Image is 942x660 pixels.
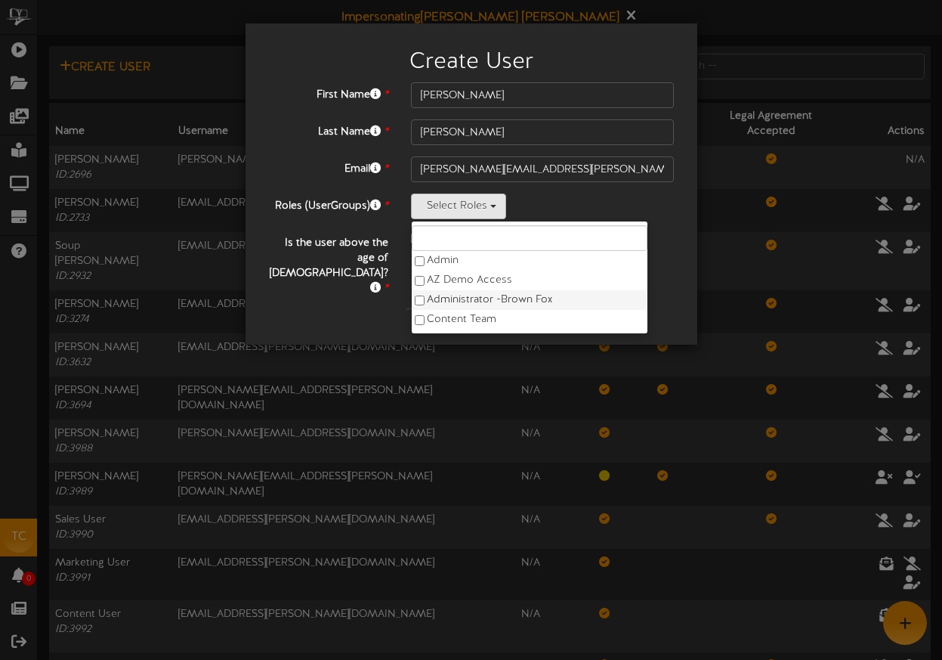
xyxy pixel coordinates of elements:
h2: Create User [268,50,675,75]
input: User Last Name [411,119,675,145]
input: User First Name [411,82,675,108]
button: Select Roles [411,194,506,219]
button: Cancel [406,308,465,333]
label: Content Team [412,310,647,330]
label: First Name [257,82,400,103]
label: Last Name [257,119,400,140]
ul: Select Roles [411,221,648,334]
label: Admin [412,251,647,271]
label: Email [257,156,400,177]
label: Is the user above the age of [DEMOGRAPHIC_DATA]? [257,231,400,296]
label: Demo Access [412,330,647,349]
input: User Email [411,156,675,182]
label: Administrator - Brown Fox [412,290,647,310]
label: Roles (UserGroups) [257,194,400,214]
label: AZ Demo Access [412,271,647,290]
